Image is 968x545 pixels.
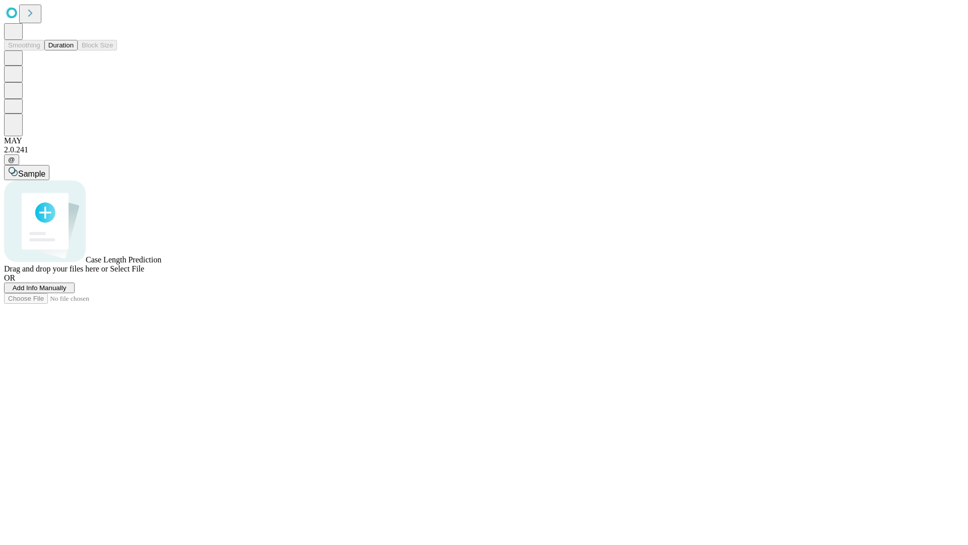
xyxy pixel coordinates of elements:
[78,40,117,50] button: Block Size
[4,40,44,50] button: Smoothing
[110,264,144,273] span: Select File
[4,145,964,154] div: 2.0.241
[13,284,67,292] span: Add Info Manually
[4,165,49,180] button: Sample
[4,274,15,282] span: OR
[18,170,45,178] span: Sample
[4,136,964,145] div: MAY
[4,264,108,273] span: Drag and drop your files here or
[4,154,19,165] button: @
[44,40,78,50] button: Duration
[86,255,161,264] span: Case Length Prediction
[4,283,75,293] button: Add Info Manually
[8,156,15,163] span: @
